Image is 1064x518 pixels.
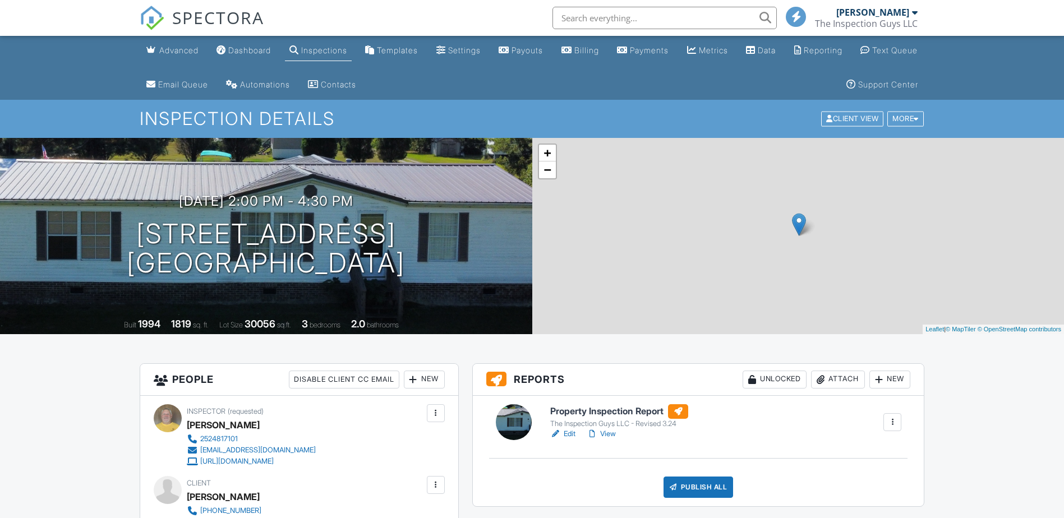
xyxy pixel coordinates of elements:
span: bedrooms [310,321,340,329]
a: Inspections [285,40,352,61]
h3: People [140,364,458,396]
a: Zoom out [539,161,556,178]
a: Text Queue [856,40,922,61]
div: Metrics [699,45,728,55]
span: SPECTORA [172,6,264,29]
h6: Property Inspection Report [550,404,688,419]
a: Data [741,40,780,61]
a: SPECTORA [140,15,264,39]
h1: Inspection Details [140,109,925,128]
div: Data [758,45,776,55]
div: Settings [448,45,481,55]
a: View [587,428,616,440]
div: 2524817101 [200,434,238,443]
div: Reporting [804,45,842,55]
div: New [404,371,445,388]
a: Property Inspection Report The Inspection Guys LLC - Revised 3.24 [550,404,688,429]
div: The Inspection Guys LLC [815,18,918,29]
h1: [STREET_ADDRESS] [GEOGRAPHIC_DATA] [127,219,405,279]
a: Edit [550,428,575,440]
div: Support Center [858,80,918,89]
div: More [887,112,924,127]
a: Advanced [142,40,203,61]
a: Metrics [683,40,733,61]
div: Templates [377,45,418,55]
div: The Inspection Guys LLC - Revised 3.24 [550,419,688,428]
div: Unlocked [743,371,807,388]
a: [PHONE_NUMBER] [187,505,316,516]
a: Templates [361,40,422,61]
div: Advanced [159,45,199,55]
div: [EMAIL_ADDRESS][DOMAIN_NAME] [200,446,316,455]
a: Dashboard [212,40,275,61]
div: [PHONE_NUMBER] [200,506,261,515]
div: Dashboard [228,45,271,55]
div: [PERSON_NAME] [187,488,260,505]
a: Billing [557,40,604,61]
div: Email Queue [158,80,208,89]
div: Billing [574,45,599,55]
a: Reporting [790,40,847,61]
span: (requested) [228,407,264,415]
span: bathrooms [367,321,399,329]
a: © MapTiler [946,326,976,332]
a: Support Center [842,75,923,95]
div: Text Queue [872,45,918,55]
a: Settings [432,40,485,61]
span: Inspector [187,407,225,415]
div: 30056 [245,318,275,330]
div: [URL][DOMAIN_NAME] [200,457,274,466]
a: Payouts [494,40,547,61]
div: Attach [811,371,865,388]
a: Payments [612,40,673,61]
h3: [DATE] 2:00 pm - 4:30 pm [179,193,353,209]
div: Disable Client CC Email [289,371,399,388]
a: [URL][DOMAIN_NAME] [187,456,316,467]
a: Automations (Basic) [222,75,294,95]
div: Payouts [512,45,543,55]
div: Contacts [321,80,356,89]
div: Inspections [301,45,347,55]
div: [PERSON_NAME] [187,417,260,433]
a: Email Queue [142,75,213,95]
div: 1819 [171,318,191,330]
a: Zoom in [539,145,556,161]
span: Lot Size [219,321,243,329]
div: 3 [302,318,308,330]
div: Automations [240,80,290,89]
div: | [923,325,1064,334]
span: Client [187,479,211,487]
div: New [869,371,910,388]
a: Client View [820,114,886,122]
h3: Reports [473,364,924,396]
a: 2524817101 [187,433,316,445]
span: sq. ft. [193,321,209,329]
a: [EMAIL_ADDRESS][DOMAIN_NAME] [187,445,316,456]
div: 2.0 [351,318,365,330]
a: © OpenStreetMap contributors [978,326,1061,332]
span: Built [124,321,136,329]
span: sq.ft. [277,321,291,329]
div: 1994 [138,318,160,330]
div: Client View [821,112,883,127]
a: Contacts [303,75,361,95]
a: Leaflet [925,326,944,332]
input: Search everything... [552,7,777,29]
div: [PERSON_NAME] [836,7,909,18]
div: Publish All [664,477,734,498]
img: The Best Home Inspection Software - Spectora [140,6,164,30]
div: Payments [630,45,669,55]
